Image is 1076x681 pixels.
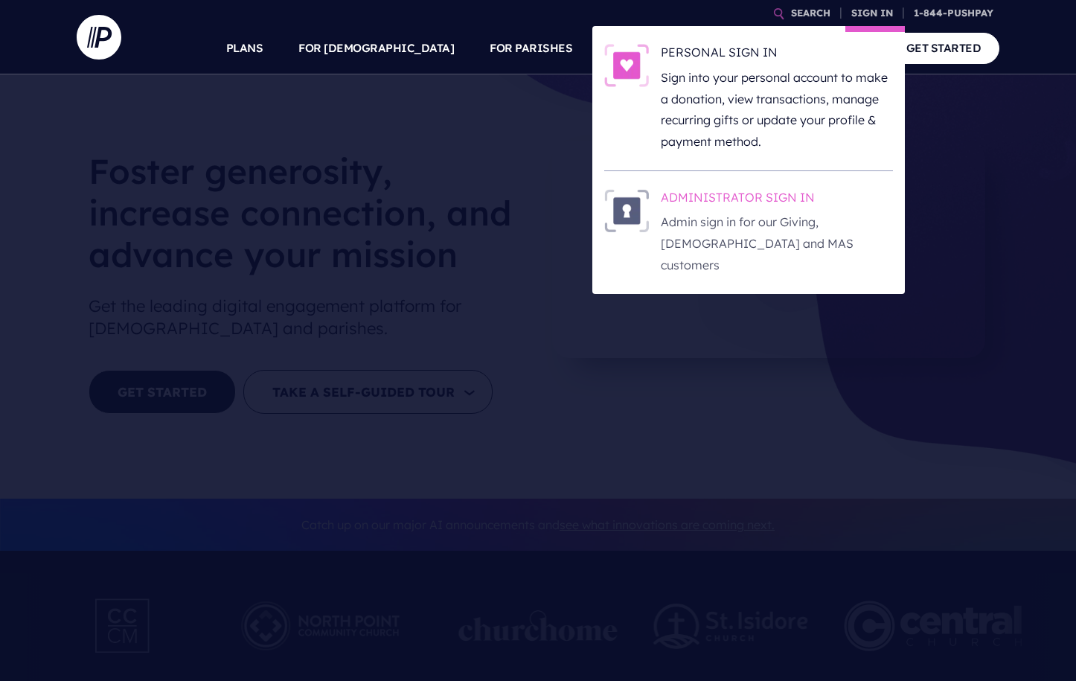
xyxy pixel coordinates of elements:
a: EXPLORE [710,22,762,74]
a: COMPANY [797,22,852,74]
a: FOR PARISHES [490,22,572,74]
a: GET STARTED [888,33,1000,63]
p: Sign into your personal account to make a donation, view transactions, manage recurring gifts or ... [661,67,893,153]
h6: PERSONAL SIGN IN [661,44,893,66]
h6: ADMINISTRATOR SIGN IN [661,189,893,211]
p: Admin sign in for our Giving, [DEMOGRAPHIC_DATA] and MAS customers [661,211,893,275]
a: PERSONAL SIGN IN - Illustration PERSONAL SIGN IN Sign into your personal account to make a donati... [604,44,893,153]
a: ADMINISTRATOR SIGN IN - Illustration ADMINISTRATOR SIGN IN Admin sign in for our Giving, [DEMOGRA... [604,189,893,276]
img: ADMINISTRATOR SIGN IN - Illustration [604,189,649,232]
a: FOR [DEMOGRAPHIC_DATA] [298,22,454,74]
a: PLANS [226,22,263,74]
a: SOLUTIONS [608,22,674,74]
img: PERSONAL SIGN IN - Illustration [604,44,649,87]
